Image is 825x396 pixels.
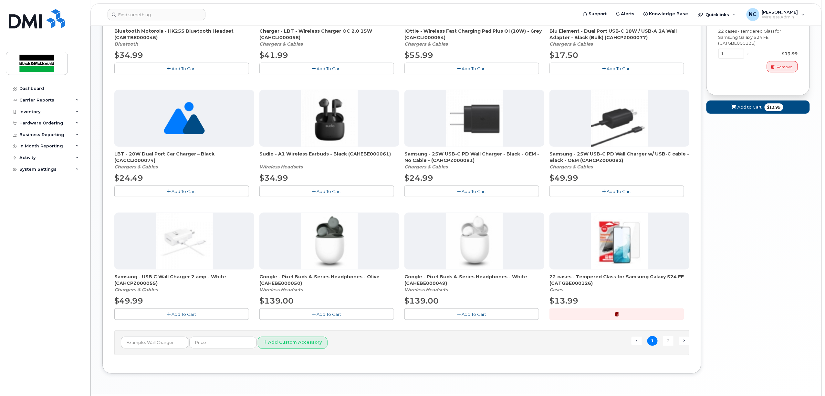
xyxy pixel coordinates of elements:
span: $139.00 [404,296,439,305]
div: Sudio - A1 Wireless Earbuds - Black (CAHEBE000061) [259,151,399,170]
div: 22 cases - Tempered Glass for Samsung Galaxy S24 FE (CATGBE000126) [549,273,689,293]
span: Add To Cart [317,189,341,194]
span: Add To Cart [462,312,486,317]
span: Remove [777,64,792,70]
a: Knowledge Base [639,7,693,20]
div: Google - Pixel Buds A-Series Headphones - White (CAHEBE000049) [404,273,544,293]
em: Chargers & Cables [259,41,303,47]
div: Quicklinks [694,8,741,21]
img: accessory36788.JPG [446,213,503,270]
a: 2 [663,336,674,346]
button: Add To Cart [114,308,249,320]
em: Chargers & Cables [114,164,158,170]
span: Samsung - USB C Wall Charger 2 amp - White (CAHCPZ000055) [114,273,254,286]
span: [PERSON_NAME] [762,9,798,15]
span: $13.99 [765,103,783,111]
span: 1 [647,336,658,346]
span: Samsung - 25W USB-C PD Wall Charger w/ USB-C cable - Black - OEM (CAHCPZ000082) [549,151,689,164]
img: accessory36787.JPG [301,213,358,270]
span: $34.99 [114,50,143,60]
span: 22 cases - Tempered Glass for Samsung Galaxy S24 FE (CATGBE000126) [549,273,689,286]
div: Nola Cressman [742,8,809,21]
img: accessory36708.JPG [446,90,503,147]
img: accessory36709.JPG [591,90,648,147]
span: $17.50 [549,50,578,60]
em: Chargers & Cables [114,287,158,293]
span: Add To Cart [317,66,341,71]
input: Example: Wall Charger [121,337,188,348]
div: Samsung - 25W USB-C PD Wall Charger - Black - OEM - No Cable - (CAHCPZ000081) [404,151,544,170]
span: $34.99 [259,173,288,183]
button: Add to Cart $13.99 [706,101,810,114]
em: Wireless Headsets [259,287,303,293]
em: Chargers & Cables [549,41,593,47]
button: Remove [767,61,798,72]
span: Add To Cart [172,66,196,71]
span: $55.99 [404,50,433,60]
img: accessory36354.JPG [156,213,213,270]
span: Add To Cart [462,66,486,71]
div: $13.99 [752,51,798,57]
span: $49.99 [549,173,578,183]
div: Samsung - USB C Wall Charger 2 amp - White (CAHCPZ000055) [114,273,254,293]
div: Samsung - 25W USB-C PD Wall Charger w/ USB-C cable - Black - OEM (CAHCPZ000082) [549,151,689,170]
button: Add To Cart [404,186,539,197]
span: Blu Element - Dual Port USB-C 18W / USB-A 3A Wall Adapter - Black (Bulk) (CAHCPZ000077) [549,28,689,41]
span: Support [589,11,607,17]
button: Add To Cart [114,63,249,74]
span: Quicklinks [706,12,729,17]
span: Add To Cart [607,189,632,194]
div: 22 cases - Tempered Glass for Samsung Galaxy S24 FE (CATGBE000126) [718,28,798,46]
a: Next → [679,337,689,345]
span: Charger - LBT - Wireless Charger QC 2.0 15W (CAHCLI000058) [259,28,399,41]
input: Find something... [108,9,205,20]
div: LBT - 20W Dual Port Car Charger – Black (CACCLI000074) [114,151,254,170]
span: Add To Cart [607,66,632,71]
em: Chargers & Cables [404,164,448,170]
em: Bluetooth [114,41,138,47]
span: Add To Cart [172,312,196,317]
span: Alerts [621,11,635,17]
span: Knowledge Base [649,11,688,17]
button: Add To Cart [259,63,394,74]
a: Support [579,7,611,20]
em: Chargers & Cables [549,164,593,170]
span: Add To Cart [462,189,486,194]
div: x [744,51,752,57]
span: iOttie - Wireless Fast Charging Pad Plus Qi (10W) - Grey (CAHCLI000064) [404,28,544,41]
button: Add To Cart [114,186,249,197]
div: Blu Element - Dual Port USB-C 18W / USB-A 3A Wall Adapter - Black (Bulk) (CAHCPZ000077) [549,28,689,47]
span: ← Previous [632,337,642,345]
span: Add To Cart [317,312,341,317]
span: $13.99 [549,296,578,305]
span: $139.00 [259,296,294,305]
span: Add To Cart [172,189,196,194]
button: Add To Cart [259,308,394,320]
button: Add Custom Accessory [258,337,328,349]
span: Samsung - 25W USB-C PD Wall Charger - Black - OEM - No Cable - (CAHCPZ000081) [404,151,544,164]
div: Google - Pixel Buds A-Series Headphones - Olive (CAHEBE000050) [259,273,399,293]
button: Add To Cart [549,186,684,197]
div: iOttie - Wireless Fast Charging Pad Plus Qi (10W) - Grey (CAHCLI000064) [404,28,544,47]
em: Wireless Headsets [259,164,303,170]
img: no_image_found-2caef05468ed5679b831cfe6fc140e25e0c280774317ffc20a367ab7fd17291e.png [164,90,205,147]
em: Cases [549,287,563,293]
em: Wireless Headsets [404,287,448,293]
span: LBT - 20W Dual Port Car Charger – Black (CACCLI000074) [114,151,254,164]
img: accessory36952.JPG [591,213,648,270]
button: Add To Cart [259,186,394,197]
button: Add To Cart [549,63,684,74]
span: $24.99 [404,173,433,183]
em: Chargers & Cables [404,41,448,47]
span: $49.99 [114,296,143,305]
div: Charger - LBT - Wireless Charger QC 2.0 15W (CAHCLI000058) [259,28,399,47]
div: Bluetooth Motorola - HK255 Bluetooth Headset (CABTBE000046) [114,28,254,47]
img: accessory36654.JPG [301,90,358,147]
span: Add to Cart [738,104,762,110]
input: Price [189,337,257,348]
a: Alerts [611,7,639,20]
span: Google - Pixel Buds A-Series Headphones - White (CAHEBE000049) [404,273,544,286]
span: $41.99 [259,50,288,60]
span: NC [749,11,757,18]
span: Sudio - A1 Wireless Earbuds - Black (CAHEBE000061) [259,151,399,164]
